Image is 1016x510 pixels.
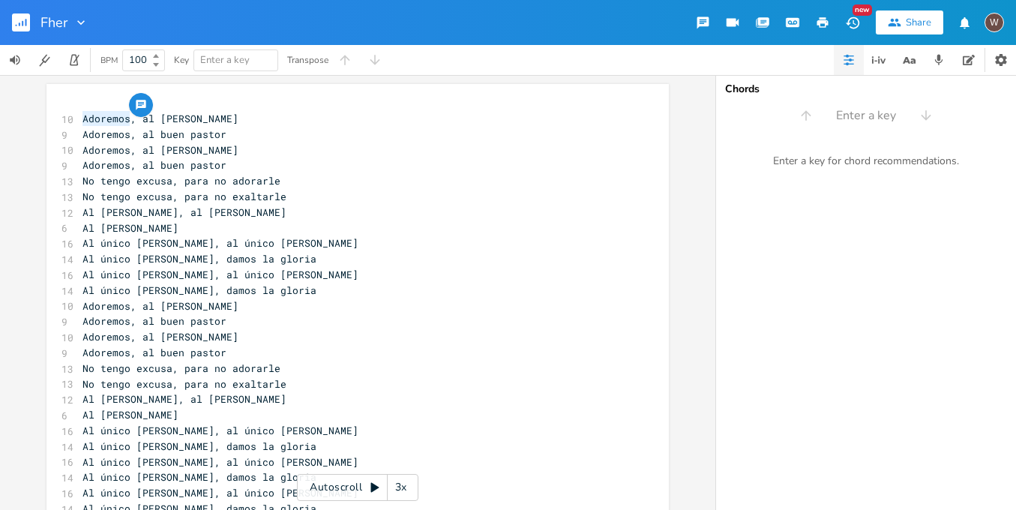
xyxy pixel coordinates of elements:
span: Adoremos, al buen pastor [82,158,226,172]
span: Al único [PERSON_NAME], al único [PERSON_NAME] [82,268,358,281]
div: 3x [388,474,415,501]
span: Adoremos, al [PERSON_NAME] [82,143,238,157]
span: No tengo excusa, para no exaltarle [82,377,286,391]
span: Adoremos, al buen pastor [82,314,226,328]
span: Al único [PERSON_NAME], al único [PERSON_NAME] [82,424,358,437]
div: Transpose [287,55,328,64]
div: New [853,4,872,16]
span: Fher [40,16,67,29]
span: Adoremos, al buen pastor [82,127,226,141]
span: No tengo excusa, para no exaltarle [82,190,286,203]
span: Adoremos, al buen pastor [82,346,226,359]
span: Al único [PERSON_NAME], al único [PERSON_NAME] [82,455,358,469]
span: Al único [PERSON_NAME], damos la gloria [82,439,316,453]
span: Al [PERSON_NAME], al [PERSON_NAME] [82,205,286,219]
span: Enter a key [200,53,250,67]
span: Enter a key [836,107,896,124]
div: Enter a key for chord recommendations. [716,145,1016,177]
span: Adoremos, al [PERSON_NAME] [82,330,238,343]
span: Al único [PERSON_NAME], damos la gloria [82,252,316,265]
div: BPM [100,56,118,64]
button: W [985,5,1004,40]
div: Wesley [985,13,1004,32]
button: New [838,9,868,36]
div: Key [174,55,189,64]
span: Al único [PERSON_NAME], damos la gloria [82,283,316,297]
span: Al único [PERSON_NAME], al único [PERSON_NAME] [82,486,358,499]
span: No tengo excusa, para no adorarle [82,174,280,187]
span: Al [PERSON_NAME] [82,408,178,421]
span: No tengo excusa, para no adorarle [82,361,280,375]
div: Share [906,16,931,29]
span: Al único [PERSON_NAME], al único [PERSON_NAME] [82,236,358,250]
span: Al único [PERSON_NAME], damos la gloria [82,470,316,484]
span: Adoremos, al [PERSON_NAME] [82,112,238,125]
button: Share [876,10,943,34]
span: Al [PERSON_NAME] [82,221,178,235]
span: Al [PERSON_NAME], al [PERSON_NAME] [82,392,286,406]
div: Autoscroll [297,474,418,501]
div: Chords [725,84,1007,94]
span: Adoremos, al [PERSON_NAME] [82,299,238,313]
